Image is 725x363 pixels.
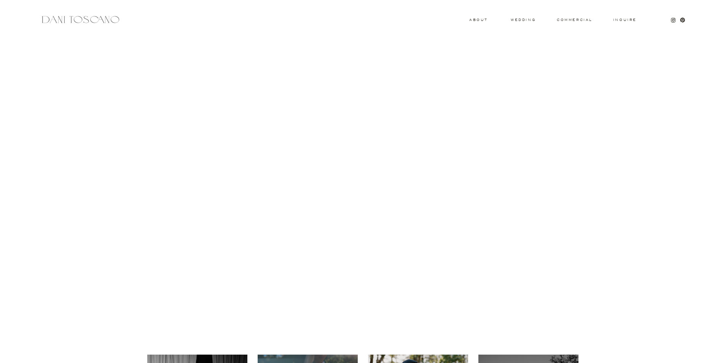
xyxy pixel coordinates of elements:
a: About [469,18,486,21]
a: Inquire [613,18,637,22]
a: commercial [557,18,592,21]
a: wedding [511,18,535,21]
